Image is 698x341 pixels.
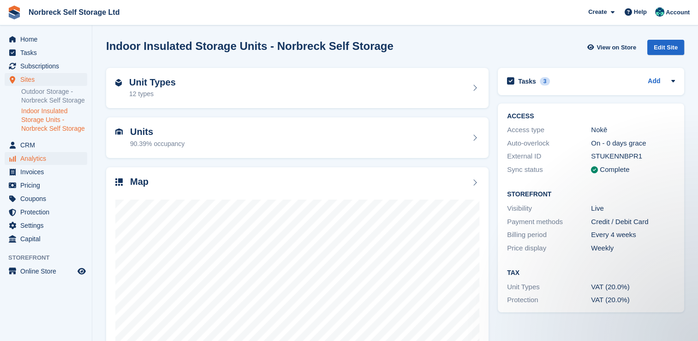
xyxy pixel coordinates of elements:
a: Outdoor Storage - Norbreck Self Storage [21,87,87,105]
span: Storefront [8,253,92,262]
a: menu [5,46,87,59]
span: Pricing [20,179,76,192]
div: 90.39% occupancy [130,139,185,149]
span: Subscriptions [20,60,76,73]
h2: Map [130,177,149,187]
img: unit-icn-7be61d7bf1b0ce9d3e12c5938cc71ed9869f7b940bace4675aadf7bd6d80202e.svg [115,128,123,135]
a: Add [648,76,660,87]
span: Online Store [20,265,76,278]
div: Credit / Debit Card [591,217,675,227]
a: menu [5,139,87,152]
div: 12 types [129,89,176,99]
span: Tasks [20,46,76,59]
a: View on Store [586,40,640,55]
span: Coupons [20,192,76,205]
a: menu [5,33,87,46]
a: menu [5,179,87,192]
span: Home [20,33,76,46]
a: Units 90.39% occupancy [106,117,489,158]
a: menu [5,206,87,219]
div: External ID [507,151,591,162]
div: Visibility [507,203,591,214]
div: Nokē [591,125,675,135]
div: Edit Site [647,40,684,55]
h2: Tasks [518,77,536,85]
span: Create [588,7,607,17]
div: Payment methods [507,217,591,227]
div: VAT (20.0%) [591,282,675,292]
img: unit-type-icn-2b2737a686de81e16bb02015468b77c625bbabd49415b5ef34ead5e3b44a266d.svg [115,79,122,86]
div: Live [591,203,675,214]
a: menu [5,265,87,278]
div: Protection [507,295,591,305]
span: Sites [20,73,76,86]
a: menu [5,192,87,205]
a: Norbreck Self Storage Ltd [25,5,123,20]
h2: ACCESS [507,113,675,120]
div: Access type [507,125,591,135]
div: STUKENNBPR1 [591,151,675,162]
a: menu [5,165,87,178]
div: Unit Types [507,282,591,292]
div: Billing period [507,230,591,240]
h2: Unit Types [129,77,176,88]
div: On - 0 days grace [591,138,675,149]
span: Invoices [20,165,76,178]
img: Sally King [655,7,664,17]
h2: Indoor Insulated Storage Units - Norbreck Self Storage [106,40,394,52]
img: map-icn-33ee37083ee616e46c38cad1a60f524a97daa1e2b2c8c0bc3eb3415660979fc1.svg [115,178,123,186]
span: View on Store [597,43,636,52]
div: 3 [540,77,550,85]
div: Every 4 weeks [591,230,675,240]
span: Settings [20,219,76,232]
h2: Storefront [507,191,675,198]
span: Account [666,8,690,17]
a: menu [5,219,87,232]
a: menu [5,60,87,73]
h2: Tax [507,269,675,277]
span: Protection [20,206,76,219]
div: Price display [507,243,591,254]
div: Weekly [591,243,675,254]
a: Edit Site [647,40,684,59]
a: menu [5,73,87,86]
span: Analytics [20,152,76,165]
span: CRM [20,139,76,152]
a: Indoor Insulated Storage Units - Norbreck Self Storage [21,107,87,133]
div: Complete [600,164,629,175]
span: Capital [20,232,76,245]
a: Preview store [76,266,87,277]
div: Auto-overlock [507,138,591,149]
a: menu [5,152,87,165]
span: Help [634,7,647,17]
div: Sync status [507,164,591,175]
div: VAT (20.0%) [591,295,675,305]
h2: Units [130,127,185,137]
a: menu [5,232,87,245]
a: Unit Types 12 types [106,68,489,109]
img: stora-icon-8386f47178a22dfd0bd8f6a31ec36ba5ce8667c1dd55bd0f319d3a0aa187defe.svg [7,6,21,19]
